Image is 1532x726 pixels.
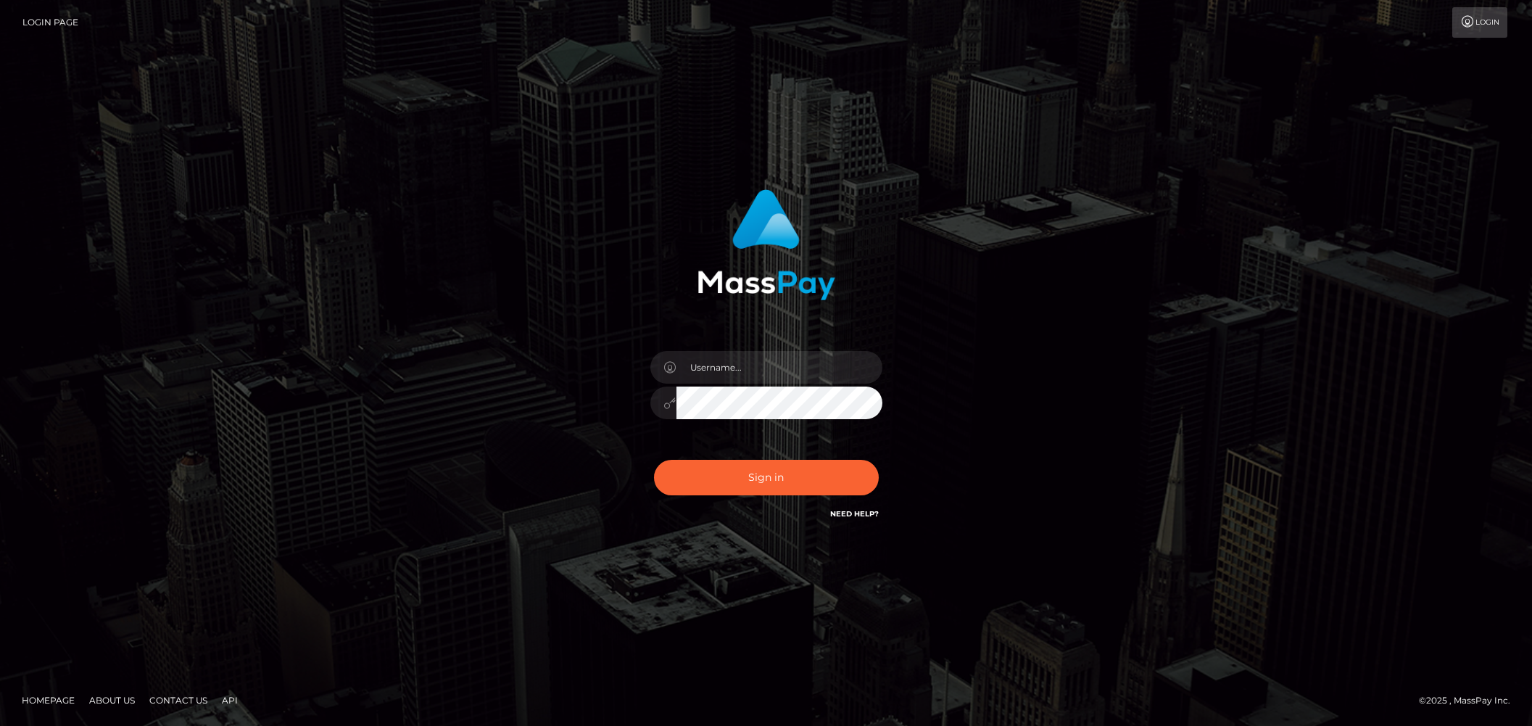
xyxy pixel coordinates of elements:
div: © 2025 , MassPay Inc. [1419,693,1521,709]
button: Sign in [654,460,879,495]
input: Username... [676,351,882,384]
a: API [216,689,244,711]
a: Login Page [22,7,78,38]
img: MassPay Login [697,189,835,300]
a: About Us [83,689,141,711]
a: Contact Us [144,689,213,711]
a: Need Help? [830,509,879,519]
a: Homepage [16,689,80,711]
a: Login [1452,7,1507,38]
